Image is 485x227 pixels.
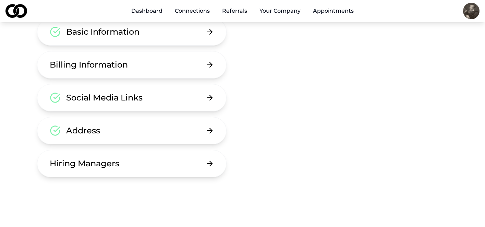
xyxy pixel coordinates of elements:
[50,158,119,169] div: Hiring Managers
[66,125,100,136] div: Address
[254,4,306,18] button: Your Company
[37,51,227,79] button: Billing Information
[37,150,227,177] button: Hiring Managers
[50,59,128,70] div: Billing Information
[37,18,227,46] button: Basic Information
[217,4,253,18] a: Referrals
[169,4,215,18] a: Connections
[307,4,359,18] a: Appointments
[66,92,143,103] div: Social Media Links
[463,3,480,19] img: 237a361e-ab69-4622-86f9-6694cbf91603-34461105-3aa3-4f7e-ab1a-5ec18b55a993-M-A-Careme-profile_pict...
[126,4,168,18] a: Dashboard
[37,84,227,111] button: Social Media Links
[126,4,359,18] nav: Main
[66,26,140,37] div: Basic Information
[5,4,27,18] img: logo
[37,117,227,144] button: Address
